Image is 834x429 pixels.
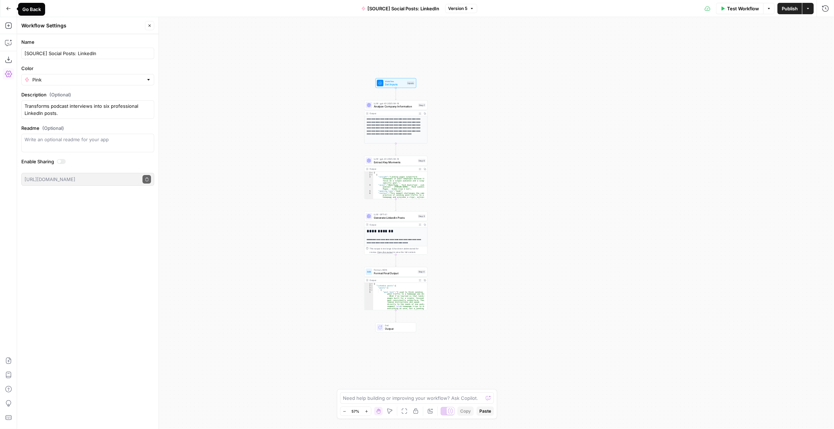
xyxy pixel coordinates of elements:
[365,287,373,289] div: 3
[395,88,396,100] g: Edge from start to step_1
[377,251,393,253] span: Copy the output
[364,267,427,310] div: Format JSONFormat Final OutputStep 4Output{ "linkedin_posts":{ "posts":[ { "post_text":"I used to...
[385,327,413,331] span: Output
[395,199,396,211] g: Edge from step_6 to step_3
[365,283,373,285] div: 1
[374,102,417,105] span: LLM · gpt-4.1-2025-04-14
[407,81,414,85] div: Inputs
[365,285,373,287] div: 2
[782,5,798,12] span: Publish
[364,323,427,333] div: EndOutput
[418,270,425,274] div: Step 4
[365,289,373,291] div: 4
[395,143,396,155] g: Edge from step_1 to step_6
[365,190,373,192] div: 5
[479,408,491,414] span: Paste
[365,184,373,190] div: 4
[21,38,154,46] label: Name
[371,174,373,176] span: Toggle code folding, rows 2 through 7
[371,283,373,285] span: Toggle code folding, rows 1 through 71
[32,76,143,83] input: Pink
[364,156,427,199] div: LLM · gpt-4.1-2025-04-14Extract Key MomentsStep 6Output[ { "insight":"Landing pages outperform ho...
[25,102,151,117] textarea: Transforms podcast interviews into six professional LinkedIn posts.
[445,4,477,13] button: Version 5
[25,50,151,57] input: Untitled
[777,3,802,14] button: Publish
[395,310,396,322] g: Edge from step_4 to end
[49,91,71,98] span: (Optional)
[374,213,416,216] span: LLM · GPT-4.1
[370,279,416,282] div: Output
[374,157,416,160] span: LLM · gpt-4.1-2025-04-14
[42,125,64,132] span: (Optional)
[365,176,373,184] div: 3
[418,214,426,218] div: Step 3
[460,408,471,414] span: Copy
[21,125,154,132] label: Readme
[21,158,154,165] label: Enable Sharing
[357,3,444,14] button: [SOURCE] Social Posts: LinkedIn
[374,105,417,108] span: Analyze Company Information
[385,80,405,83] span: Workflow
[371,172,373,174] span: Toggle code folding, rows 1 through 38
[457,407,474,416] button: Copy
[385,324,413,327] span: End
[418,103,426,107] div: Step 1
[21,91,154,98] label: Description
[371,287,373,289] span: Toggle code folding, rows 3 through 28
[368,5,440,12] span: [SOURCE] Social Posts: LinkedIn
[352,408,360,414] span: 57%
[370,168,416,171] div: Output
[370,112,416,115] div: Output
[365,174,373,176] div: 2
[374,271,416,275] span: Format Final Output
[395,255,396,267] g: Edge from step_3 to step_4
[477,407,494,416] button: Paste
[364,78,427,88] div: WorkflowSet InputsInputs
[418,159,426,163] div: Step 6
[365,172,373,174] div: 1
[371,289,373,291] span: Toggle code folding, rows 4 through 7
[727,5,759,12] span: Test Workflow
[370,247,426,254] div: This output is too large & has been abbreviated for review. to view the full content.
[22,6,41,13] div: Go Back
[374,160,416,164] span: Extract Key Moments
[374,216,416,219] span: Generate LinkedIn Posts
[370,223,416,226] div: Output
[371,285,373,287] span: Toggle code folding, rows 2 through 29
[365,192,373,206] div: 6
[365,291,373,328] div: 5
[385,83,405,86] span: Set Inputs
[448,5,468,12] span: Version 5
[716,3,763,14] button: Test Workflow
[21,65,154,72] label: Color
[21,22,143,29] div: Workflow Settings
[374,268,416,271] span: Format JSON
